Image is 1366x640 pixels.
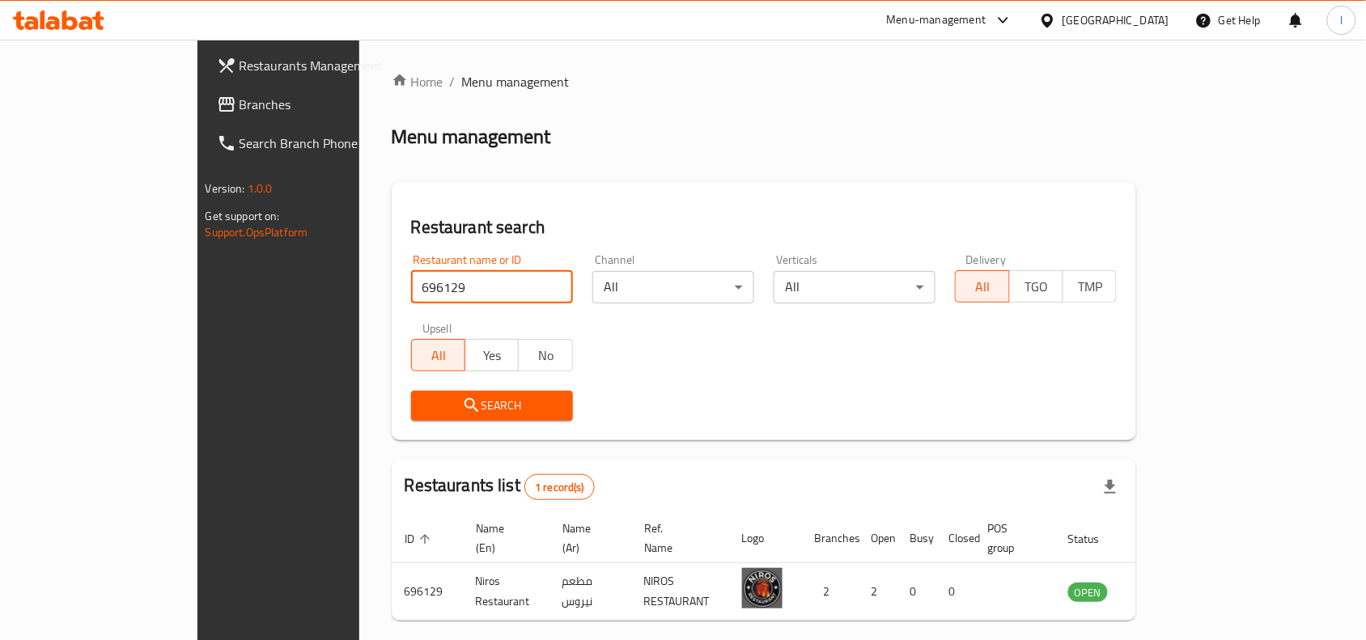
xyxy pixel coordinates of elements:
[897,514,936,563] th: Busy
[729,514,802,563] th: Logo
[206,178,245,199] span: Version:
[631,563,729,621] td: NIROS RESTAURANT
[955,270,1009,303] button: All
[411,271,573,303] input: Search for restaurant name or ID..
[206,206,280,227] span: Get support on:
[859,563,897,621] td: 2
[240,95,413,114] span: Branches
[424,396,560,416] span: Search
[936,563,975,621] td: 0
[887,11,986,30] div: Menu-management
[472,344,512,367] span: Yes
[962,275,1003,299] span: All
[774,271,935,303] div: All
[1340,11,1343,29] span: l
[411,215,1118,239] h2: Restaurant search
[392,563,463,621] td: 696129
[1068,529,1121,549] span: Status
[802,514,859,563] th: Branches
[1068,583,1108,602] div: OPEN
[392,72,1137,91] nav: breadcrumb
[206,222,308,243] a: Support.OpsPlatform
[405,529,435,549] span: ID
[1063,11,1169,29] div: [GEOGRAPHIC_DATA]
[1068,583,1108,602] span: OPEN
[592,271,754,303] div: All
[463,563,549,621] td: Niros Restaurant
[549,563,631,621] td: مطعم نيروس
[936,514,975,563] th: Closed
[392,514,1196,621] table: enhanced table
[966,254,1007,265] label: Delivery
[897,563,936,621] td: 0
[422,323,452,334] label: Upsell
[240,134,413,153] span: Search Branch Phone
[1070,275,1110,299] span: TMP
[1091,468,1130,506] div: Export file
[405,473,595,500] h2: Restaurants list
[411,391,573,421] button: Search
[802,563,859,621] td: 2
[418,344,459,367] span: All
[204,46,426,85] a: Restaurants Management
[644,519,710,557] span: Ref. Name
[742,568,783,608] img: Niros Restaurant
[988,519,1036,557] span: POS group
[240,56,413,75] span: Restaurants Management
[450,72,456,91] li: /
[476,519,530,557] span: Name (En)
[1063,270,1117,303] button: TMP
[411,339,465,371] button: All
[204,85,426,124] a: Branches
[562,519,612,557] span: Name (Ar)
[204,124,426,163] a: Search Branch Phone
[465,339,519,371] button: Yes
[248,178,273,199] span: 1.0.0
[392,124,551,150] h2: Menu management
[518,339,572,371] button: No
[525,344,566,367] span: No
[525,480,594,495] span: 1 record(s)
[524,474,595,500] div: Total records count
[1016,275,1057,299] span: TGO
[462,72,570,91] span: Menu management
[859,514,897,563] th: Open
[1009,270,1063,303] button: TGO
